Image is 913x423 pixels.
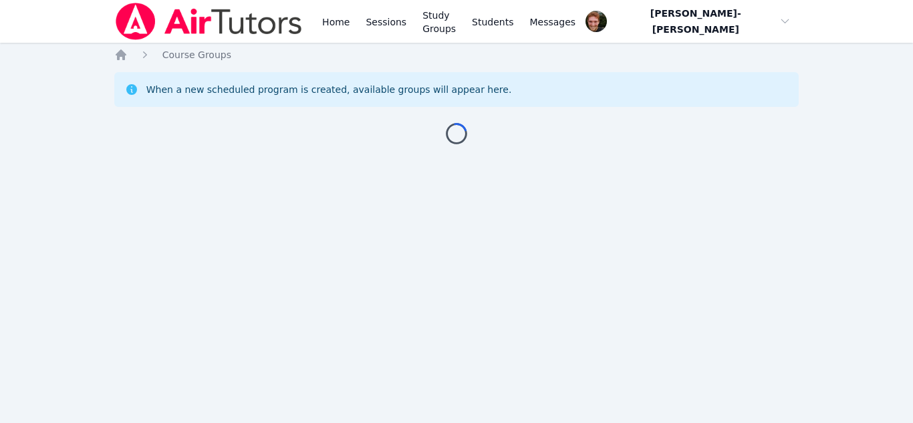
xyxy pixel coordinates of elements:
[530,15,576,29] span: Messages
[146,83,512,96] div: When a new scheduled program is created, available groups will appear here.
[114,3,303,40] img: Air Tutors
[114,48,799,61] nav: Breadcrumb
[162,49,231,60] span: Course Groups
[162,48,231,61] a: Course Groups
